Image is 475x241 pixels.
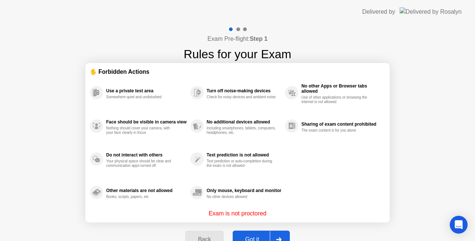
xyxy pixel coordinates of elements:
[106,188,187,193] div: Other materials are not allowed
[301,95,371,104] div: Use of other applications or browsing the internet is not allowed
[207,152,281,158] div: Text prediction is not allowed
[209,209,266,218] p: Exam is not proctored
[106,195,176,199] div: Books, scripts, papers, etc
[90,67,385,76] div: ✋ Forbidden Actions
[106,88,187,93] div: Use a private test area
[301,83,381,94] div: No other Apps or Browser tabs allowed
[207,195,277,199] div: No other devices allowed
[106,126,176,135] div: Nothing should cover your camera, with your face clearly in focus
[106,159,176,168] div: Your physical space should be clear and communication apps turned off
[106,152,187,158] div: Do not interact with others
[184,45,291,63] h1: Rules for your Exam
[207,34,268,43] h4: Exam Pre-flight:
[301,128,371,133] div: The exam content is for you alone
[301,122,381,127] div: Sharing of exam content prohibited
[362,7,395,16] div: Delivered by
[207,126,277,135] div: Including smartphones, tablets, computers, headphones, etc.
[207,88,281,93] div: Turn off noise-making devices
[450,216,468,234] div: Open Intercom Messenger
[106,119,187,125] div: Face should be visible in camera view
[207,119,281,125] div: No additional devices allowed
[207,95,277,99] div: Check for noisy devices and ambient noise
[207,159,277,168] div: Text prediction or auto-completion during the exam is not allowed
[106,95,176,99] div: Somewhere quiet and undisturbed
[400,7,462,16] img: Delivered by Rosalyn
[207,188,281,193] div: Only mouse, keyboard and monitor
[250,36,268,42] b: Step 1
